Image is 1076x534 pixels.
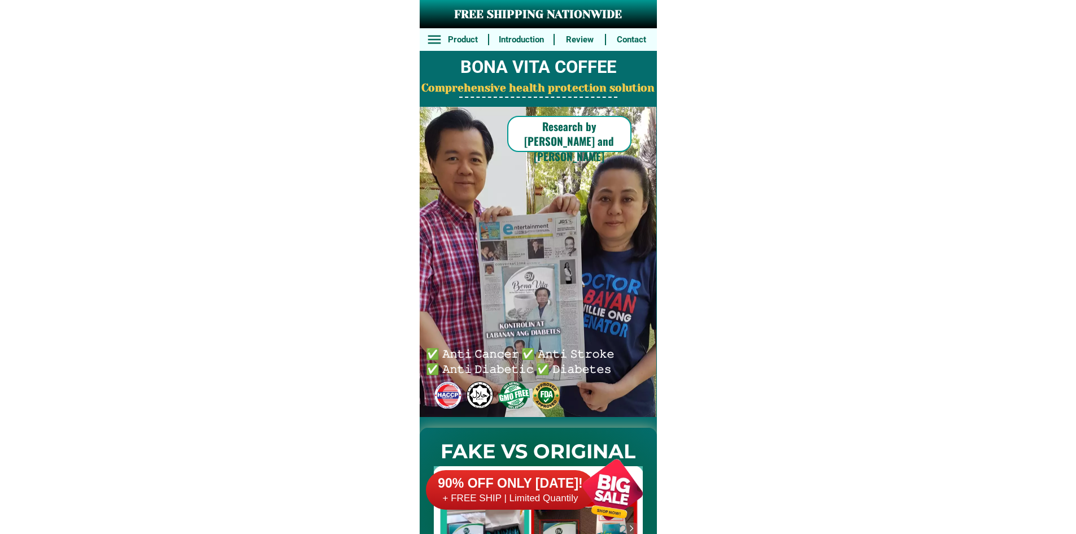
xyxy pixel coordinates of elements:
h2: FAKE VS ORIGINAL [420,437,657,467]
h6: Product [443,33,482,46]
h6: 90% OFF ONLY [DATE]! [426,475,595,492]
h6: Research by [PERSON_NAME] and [PERSON_NAME] [507,119,631,164]
h3: FREE SHIPPING NATIONWIDE [420,6,657,23]
h6: ✅ 𝙰𝚗𝚝𝚒 𝙲𝚊𝚗𝚌𝚎𝚛 ✅ 𝙰𝚗𝚝𝚒 𝚂𝚝𝚛𝚘𝚔𝚎 ✅ 𝙰𝚗𝚝𝚒 𝙳𝚒𝚊𝚋𝚎𝚝𝚒𝚌 ✅ 𝙳𝚒𝚊𝚋𝚎𝚝𝚎𝚜 [426,345,619,375]
h2: BONA VITA COFFEE [420,54,657,81]
h6: Contact [612,33,651,46]
h6: Introduction [495,33,547,46]
h6: Review [561,33,599,46]
h2: Comprehensive health protection solution [420,80,657,97]
h6: + FREE SHIP | Limited Quantily [426,492,595,505]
